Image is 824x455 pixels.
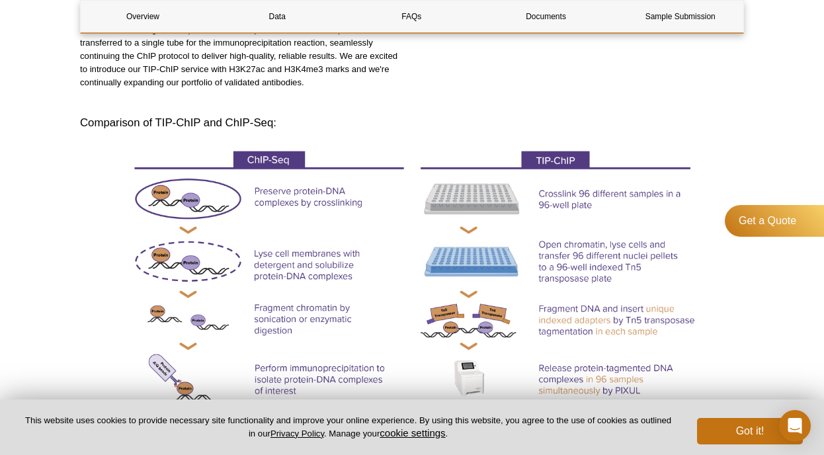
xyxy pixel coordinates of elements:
button: Got it! [697,418,803,444]
button: cookie settings [380,427,445,438]
a: Get a Quote [725,205,824,237]
div: Open Intercom Messenger [779,410,811,442]
p: This website uses cookies to provide necessary site functionality and improve your online experie... [21,415,675,440]
a: Data [215,1,339,32]
a: Sample Submission [618,1,743,32]
a: Privacy Policy [270,429,324,438]
a: FAQs [349,1,474,32]
a: Overview [81,1,205,32]
h3: Comparison of TIP-ChIP and ChIP-Seq: [80,115,744,131]
a: Documents [484,1,608,32]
